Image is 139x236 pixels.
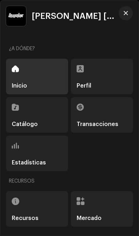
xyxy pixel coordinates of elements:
h5: Transacciones [77,121,118,127]
h5: Perfil [77,83,91,89]
img: 10370c6a-d0e2-4592-b8a2-38f444b0ca44 [6,6,26,26]
h5: Estadísticas [12,160,46,166]
h5: Recursos [12,215,38,221]
span: [PERSON_NAME] [PERSON_NAME] [32,12,119,20]
h5: Catálogo [12,121,38,127]
h5: Inicio [12,83,27,89]
re-a-nav-header: Recursos [6,173,133,190]
re-a-nav-header: ¿A dónde? [6,40,133,57]
h5: Mercado [77,215,102,221]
